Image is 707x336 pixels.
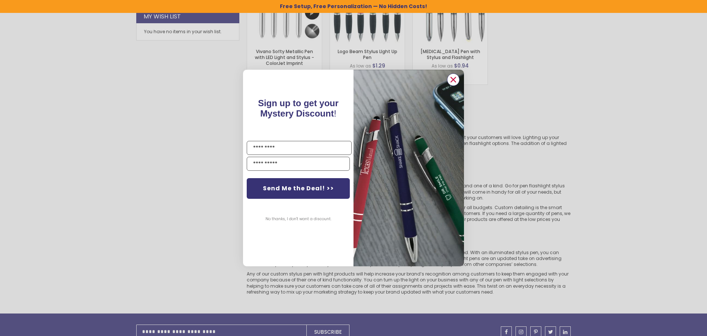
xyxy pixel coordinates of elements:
[646,316,707,336] iframe: Google Customer Reviews
[247,178,350,199] button: Send Me the Deal! >>
[258,98,339,118] span: !
[447,73,460,86] button: Close dialog
[258,98,339,118] span: Sign up to get your Mystery Discount
[353,70,464,266] img: pop-up-image
[262,210,335,228] button: No thanks, I don't want a discount.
